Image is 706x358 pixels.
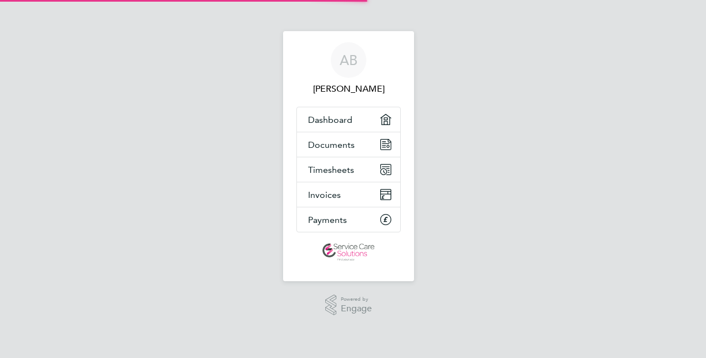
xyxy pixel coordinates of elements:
span: Timesheets [308,165,354,175]
a: Powered byEngage [325,295,372,316]
a: Payments [297,207,400,232]
img: servicecare-logo-retina.png [322,243,375,261]
span: Powered by [341,295,372,304]
a: Dashboard [297,107,400,132]
span: Invoices [308,190,341,200]
a: Documents [297,132,400,157]
a: AB[PERSON_NAME] [296,42,401,96]
span: Anthony Butterfield [296,82,401,96]
span: Engage [341,304,372,314]
span: Payments [308,215,347,225]
span: AB [340,53,357,67]
nav: Main navigation [283,31,414,281]
a: Invoices [297,182,400,207]
span: Documents [308,140,355,150]
a: Timesheets [297,157,400,182]
a: Go to home page [296,243,401,261]
span: Dashboard [308,115,352,125]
